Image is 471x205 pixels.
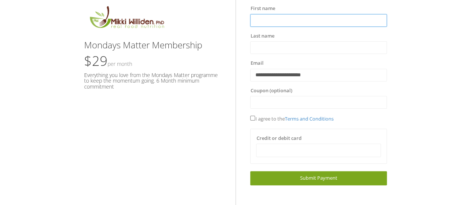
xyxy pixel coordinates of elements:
[84,5,169,33] img: MikkiLogoMain.png
[261,147,376,154] iframe: Secure card payment input frame
[84,40,221,50] h3: Mondays Matter Membership
[108,60,132,67] small: Per Month
[300,174,337,181] span: Submit Payment
[84,52,132,70] span: $29
[250,60,263,67] label: Email
[256,135,301,142] label: Credit or debit card
[284,115,333,122] a: Terms and Conditions
[84,72,221,89] h5: Everything you love from the Mondays Matter programme to keep the momentum going. 6 Month minimum...
[250,171,387,185] a: Submit Payment
[250,115,333,122] span: I agree to the
[250,5,275,12] label: First name
[250,32,274,40] label: Last name
[250,87,292,95] label: Coupon (optional)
